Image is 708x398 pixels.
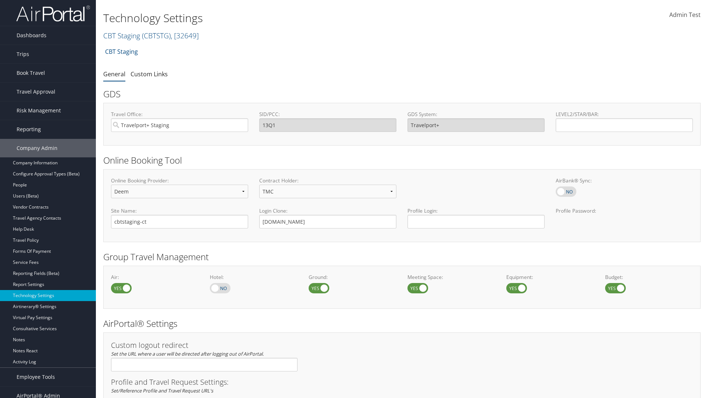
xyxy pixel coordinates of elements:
[669,11,701,19] span: Admin Test
[556,111,693,118] label: LEVEL2/STAR/BAR:
[105,44,138,59] a: CBT Staging
[103,10,502,26] h1: Technology Settings
[17,26,46,45] span: Dashboards
[17,120,41,139] span: Reporting
[556,177,693,184] label: AirBank® Sync:
[17,83,55,101] span: Travel Approval
[142,31,171,41] span: ( CBTSTG )
[17,64,45,82] span: Book Travel
[210,273,298,281] label: Hotel:
[556,207,693,228] label: Profile Password:
[111,207,248,214] label: Site Name:
[131,70,168,78] a: Custom Links
[259,207,396,214] label: Login Clone:
[16,5,90,22] img: airportal-logo.png
[111,111,248,118] label: Travel Office:
[17,368,55,386] span: Employee Tools
[259,177,396,184] label: Contract Holder:
[506,273,594,281] label: Equipment:
[17,101,61,120] span: Risk Management
[407,215,545,228] input: Profile Login:
[103,154,701,167] h2: Online Booking Tool
[407,273,495,281] label: Meeting Space:
[309,273,396,281] label: Ground:
[171,31,199,41] span: , [ 32649 ]
[103,88,695,100] h2: GDS
[556,186,576,197] label: AirBank® Sync
[17,139,58,157] span: Company Admin
[605,273,693,281] label: Budget:
[407,207,545,228] label: Profile Login:
[103,251,701,263] h2: Group Travel Management
[407,111,545,118] label: GDS System:
[111,342,298,349] h3: Custom logout redirect
[111,350,264,357] em: Set the URL where a user will be directed after logging out of AirPortal.
[17,45,29,63] span: Trips
[103,317,701,330] h2: AirPortal® Settings
[111,177,248,184] label: Online Booking Provider:
[111,387,213,394] em: Set/Reference Profile and Travel Request URL's
[259,111,396,118] label: SID/PCC:
[669,4,701,27] a: Admin Test
[111,378,693,386] h3: Profile and Travel Request Settings:
[103,31,199,41] a: CBT Staging
[111,273,199,281] label: Air:
[103,70,125,78] a: General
